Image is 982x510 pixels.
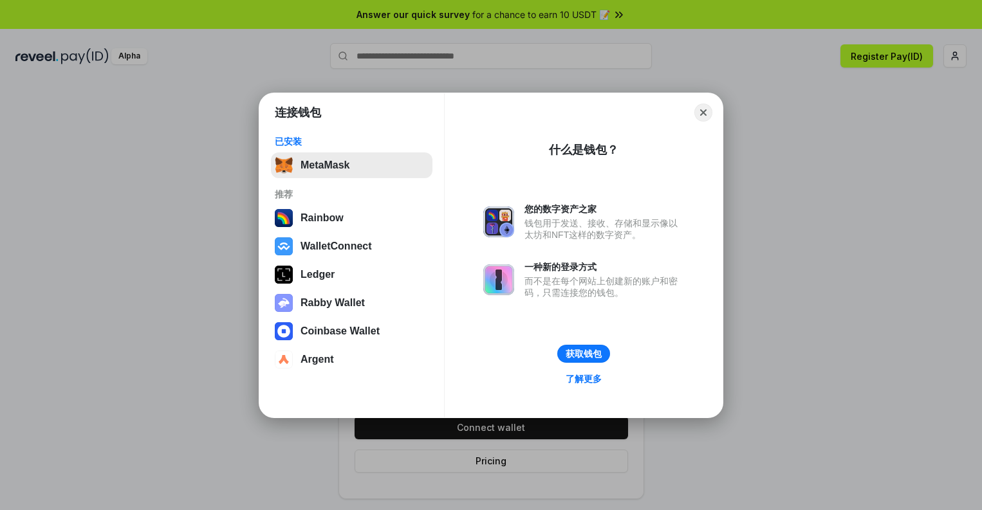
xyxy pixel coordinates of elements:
button: Rabby Wallet [271,290,432,316]
a: 了解更多 [558,370,609,387]
img: svg+xml,%3Csvg%20fill%3D%22none%22%20height%3D%2233%22%20viewBox%3D%220%200%2035%2033%22%20width%... [275,156,293,174]
div: WalletConnect [301,241,372,252]
div: Coinbase Wallet [301,325,380,337]
img: svg+xml,%3Csvg%20width%3D%22120%22%20height%3D%22120%22%20viewBox%3D%220%200%20120%20120%22%20fil... [275,209,293,227]
div: 什么是钱包？ [549,142,618,158]
img: svg+xml,%3Csvg%20width%3D%2228%22%20height%3D%2228%22%20viewBox%3D%220%200%2028%2028%22%20fill%3D... [275,237,293,255]
img: svg+xml,%3Csvg%20xmlns%3D%22http%3A%2F%2Fwww.w3.org%2F2000%2Fsvg%22%20fill%3D%22none%22%20viewBox... [483,206,514,237]
div: Rabby Wallet [301,297,365,309]
div: 已安装 [275,136,429,147]
div: 一种新的登录方式 [524,261,684,273]
img: svg+xml,%3Csvg%20xmlns%3D%22http%3A%2F%2Fwww.w3.org%2F2000%2Fsvg%22%20fill%3D%22none%22%20viewBox... [483,264,514,295]
button: Argent [271,347,432,372]
div: Rainbow [301,212,344,224]
div: 您的数字资产之家 [524,203,684,215]
button: Close [694,104,712,122]
div: 钱包用于发送、接收、存储和显示像以太坊和NFT这样的数字资产。 [524,217,684,241]
button: Coinbase Wallet [271,318,432,344]
div: 了解更多 [566,373,602,385]
h1: 连接钱包 [275,105,321,120]
img: svg+xml,%3Csvg%20xmlns%3D%22http%3A%2F%2Fwww.w3.org%2F2000%2Fsvg%22%20fill%3D%22none%22%20viewBox... [275,294,293,312]
img: svg+xml,%3Csvg%20xmlns%3D%22http%3A%2F%2Fwww.w3.org%2F2000%2Fsvg%22%20width%3D%2228%22%20height%3... [275,266,293,284]
div: MetaMask [301,159,349,171]
button: 获取钱包 [557,345,610,363]
div: 而不是在每个网站上创建新的账户和密码，只需连接您的钱包。 [524,275,684,298]
div: 获取钱包 [566,348,602,360]
button: Ledger [271,262,432,287]
img: svg+xml,%3Csvg%20width%3D%2228%22%20height%3D%2228%22%20viewBox%3D%220%200%2028%2028%22%20fill%3D... [275,322,293,340]
img: svg+xml,%3Csvg%20width%3D%2228%22%20height%3D%2228%22%20viewBox%3D%220%200%2028%2028%22%20fill%3D... [275,351,293,369]
div: Ledger [301,269,335,280]
div: 推荐 [275,188,429,200]
button: Rainbow [271,205,432,231]
button: MetaMask [271,152,432,178]
button: WalletConnect [271,233,432,259]
div: Argent [301,354,334,365]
